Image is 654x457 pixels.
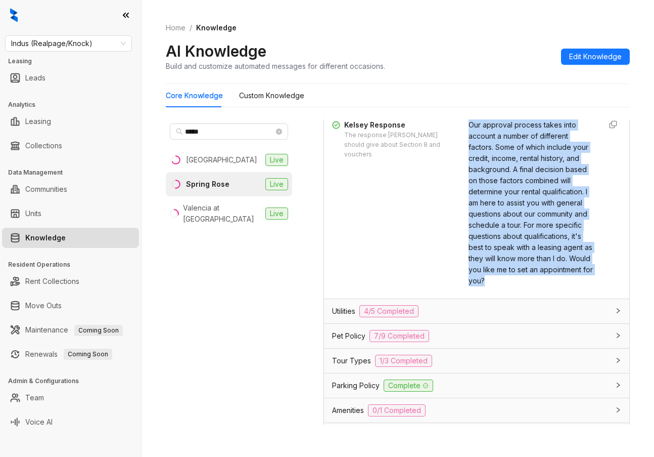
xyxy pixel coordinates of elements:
div: Core Knowledge [166,90,223,101]
div: Valencia at [GEOGRAPHIC_DATA] [183,202,261,225]
button: Edit Knowledge [561,49,630,65]
div: The response [PERSON_NAME] should give about Section 8 and vouchers [344,131,456,159]
span: Utilities [332,306,355,317]
li: Communities [2,179,139,199]
li: Move Outs [2,296,139,316]
span: Live [265,207,288,220]
h3: Analytics [8,100,141,109]
div: Tour Types1/3 Completed [324,349,629,373]
li: Collections [2,136,139,156]
span: 0/1 Completed [368,404,426,417]
a: Move Outs [25,296,62,316]
span: Knowledge [196,23,237,32]
li: Voice AI [2,412,139,432]
div: [GEOGRAPHIC_DATA] [186,154,257,165]
div: Rent Collections [324,423,629,446]
span: Coming Soon [64,349,112,360]
h2: AI Knowledge [166,41,266,61]
span: collapsed [615,407,621,413]
a: Communities [25,179,67,199]
span: Tour Types [332,355,371,366]
div: Parking PolicyComplete [324,373,629,398]
h3: Resident Operations [8,260,141,269]
li: Units [2,203,139,224]
div: Pet Policy7/9 Completed [324,324,629,348]
span: Pet Policy [332,330,365,342]
div: Spring Rose [186,179,229,190]
li: / [190,22,192,33]
h3: Data Management [8,168,141,177]
li: Rent Collections [2,271,139,292]
li: Leads [2,68,139,88]
span: Coming Soon [74,325,123,336]
li: Knowledge [2,228,139,248]
span: collapsed [615,308,621,314]
span: Indus (Realpage/Knock) [11,36,126,51]
div: Custom Knowledge [239,90,304,101]
li: Renewals [2,344,139,364]
a: Home [164,22,188,33]
span: search [176,128,183,135]
span: Edit Knowledge [569,51,622,62]
a: Collections [25,136,62,156]
a: Leasing [25,111,51,132]
div: Amenities0/1 Completed [324,398,629,423]
li: Leasing [2,111,139,132]
span: Amenities [332,405,364,416]
div: Kelsey Response [344,119,456,131]
span: Live [265,154,288,166]
a: Leads [25,68,45,88]
span: 1/3 Completed [375,355,432,367]
span: close-circle [276,129,282,135]
span: 7/9 Completed [369,330,429,342]
div: Utilities4/5 Completed [324,299,629,323]
a: Knowledge [25,228,66,248]
span: Our approval process takes into account a number of different factors. Some of which include your... [469,120,593,285]
h3: Leasing [8,57,141,66]
span: 4/5 Completed [359,305,418,317]
li: Maintenance [2,320,139,340]
span: Live [265,178,288,190]
div: Build and customize automated messages for different occasions. [166,61,385,71]
a: Team [25,388,44,408]
span: collapsed [615,333,621,339]
a: Voice AI [25,412,53,432]
li: Team [2,388,139,408]
span: collapsed [615,382,621,388]
a: Rent Collections [25,271,79,292]
span: Parking Policy [332,380,380,391]
span: Complete [384,380,433,392]
img: logo [10,8,18,22]
span: collapsed [615,357,621,363]
a: RenewalsComing Soon [25,344,112,364]
h3: Admin & Configurations [8,377,141,386]
a: Units [25,203,41,224]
